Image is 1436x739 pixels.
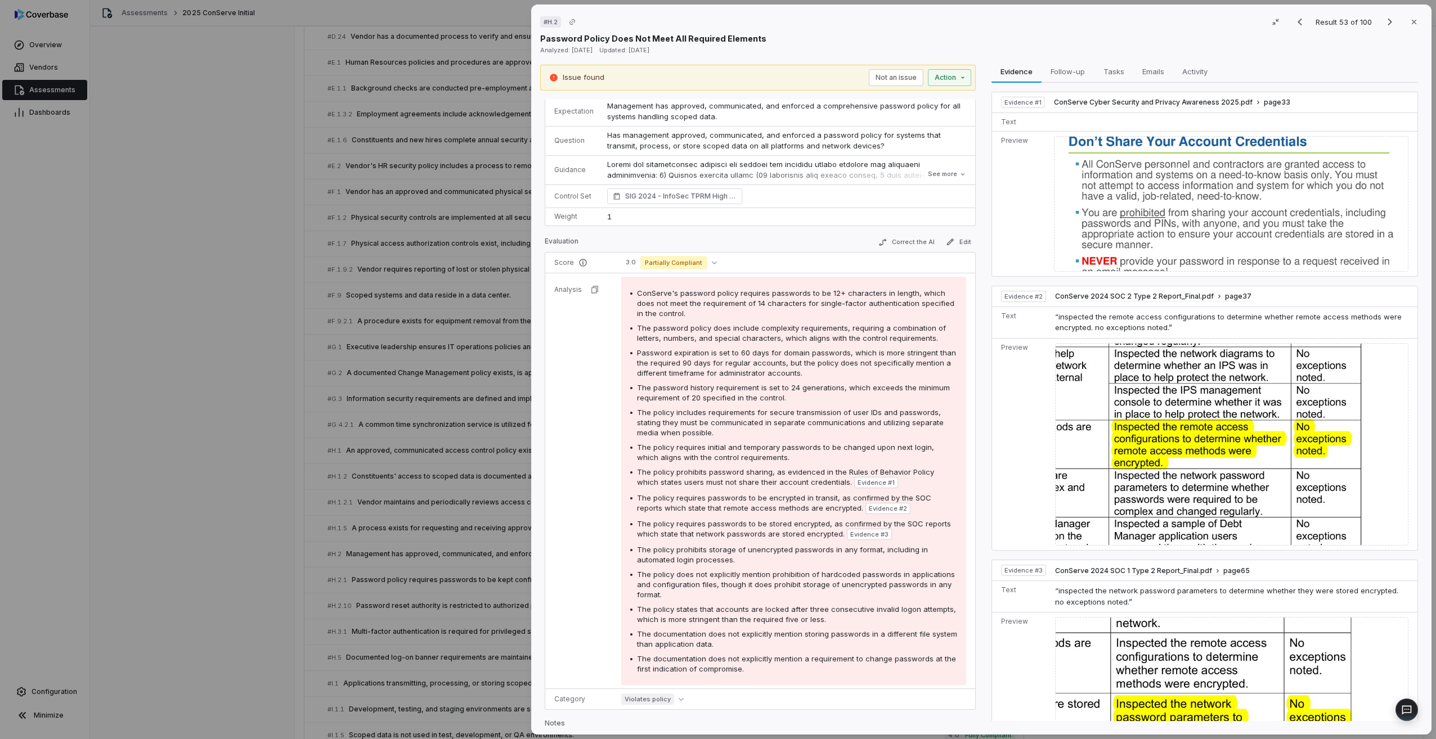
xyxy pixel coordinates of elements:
p: Control Set [554,192,594,201]
button: Next result [1379,15,1401,29]
td: Text [992,581,1051,612]
span: Partially Compliant [640,256,707,269]
span: Evidence [997,64,1037,79]
td: Preview [992,131,1049,276]
img: dcba9d34cf724b929713c5337a253d0f_original.jpg_w1200.jpg [1055,343,1408,546]
span: # H.2 [544,17,558,26]
span: Evidence # 3 [1004,566,1043,575]
span: Tasks [1099,64,1129,79]
button: See more [925,164,970,184]
span: Has management approved, communicated, and enforced a password policy for systems that transmit, ... [607,130,943,151]
span: Evidence # 2 [869,504,907,513]
span: page 65 [1223,566,1250,575]
span: Evidence # 1 [1004,98,1042,107]
span: The policy prohibits password sharing, as evidenced in the Rules of Behavior Policy which states ... [637,467,934,486]
span: 1 [607,212,612,221]
span: “inspected the remote access configurations to determine whether remote access methods were encry... [1055,312,1402,332]
p: Evaluation [545,237,578,250]
span: SIG 2024 - InfoSec TPRM High Framework [625,191,737,202]
p: Loremi dol sitametconsec adipisci eli seddoei tem incididu utlabo etdolore mag aliquaeni adminimv... [607,159,966,456]
p: Analysis [554,285,582,294]
p: Category [554,695,608,704]
span: The policy prohibits storage of unencrypted passwords in any format, including in automated login... [637,545,928,564]
p: Notes [545,719,976,732]
span: The policy does not explicitly mention prohibition of hardcoded passwords in applications and con... [637,570,955,599]
span: page 33 [1264,98,1290,107]
span: The policy requires passwords to be encrypted in transit, as confirmed by the SOC reports which s... [637,493,931,512]
span: The policy requires initial and temporary passwords to be changed upon next login, which aligns w... [637,443,934,462]
span: The password policy does include complexity requirements, requiring a combination of letters, num... [637,323,946,343]
p: Expectation [554,107,594,116]
span: The documentation does not explicitly mention storing passwords in a different file system than a... [637,629,957,648]
button: Previous result [1289,15,1311,29]
span: Evidence # 3 [850,530,888,539]
p: Question [554,136,594,145]
span: Analyzed: [DATE] [540,46,593,54]
span: The policy states that accounts are locked after three consecutive invalid logon attempts, which ... [637,605,956,624]
span: page 37 [1225,292,1251,301]
button: ConServe Cyber Security and Privacy Awareness 2025.pdfpage33 [1054,98,1290,107]
button: ConServe 2024 SOC 2 Type 2 Report_Final.pdfpage37 [1055,292,1251,301]
span: ConServe Cyber Security and Privacy Awareness 2025.pdf [1054,98,1253,107]
span: Activity [1178,64,1212,79]
span: Evidence # 1 [858,478,895,487]
span: The policy includes requirements for secure transmission of user IDs and passwords, stating they ... [637,408,944,437]
span: The documentation does not explicitly mention a requirement to change passwords at the first indi... [637,654,956,673]
p: Password Policy Does Not Meet All Required Elements [540,33,766,44]
span: Management has approved, communicated, and enforced a comprehensive password policy for all syste... [607,101,963,121]
td: Text [992,307,1051,338]
button: 3.0Partially Compliant [621,256,721,269]
span: ConServe's password policy requires passwords to be 12+ characters in length, which does not meet... [637,289,954,318]
span: Violates policy [621,693,674,705]
button: Edit [941,235,976,249]
td: Text [992,112,1049,131]
span: ConServe 2024 SOC 1 Type 2 Report_Final.pdf [1055,566,1212,575]
p: Weight [554,212,594,221]
p: Result 53 of 100 [1316,16,1374,28]
span: The password history requirement is set to 24 generations, which exceeds the minimum requirement ... [637,383,950,402]
span: Follow-up [1047,64,1090,79]
span: Emails [1138,64,1169,79]
button: Action [928,69,971,86]
span: Password expiration is set to 60 days for domain passwords, which is more stringent than the requ... [637,348,956,377]
p: Issue found [563,72,604,83]
span: “inspected the network password parameters to determine whether they were stored encrypted. no ex... [1055,586,1398,606]
button: Not an issue [869,69,923,86]
span: Evidence # 2 [1004,292,1043,301]
p: Score [554,258,608,267]
td: Preview [992,338,1051,550]
button: Correct the AI [874,236,939,249]
button: ConServe 2024 SOC 1 Type 2 Report_Final.pdfpage65 [1055,566,1250,576]
span: The policy requires passwords to be stored encrypted, as confirmed by the SOC reports which state... [637,519,951,538]
span: ConServe 2024 SOC 2 Type 2 Report_Final.pdf [1055,292,1214,301]
button: Copy link [562,12,582,32]
img: 988b5ba5ff3b46dabfc7f25104c3834b_original.jpg_w1200.jpg [1054,136,1408,272]
p: Guidance [554,165,594,174]
span: Updated: [DATE] [599,46,649,54]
